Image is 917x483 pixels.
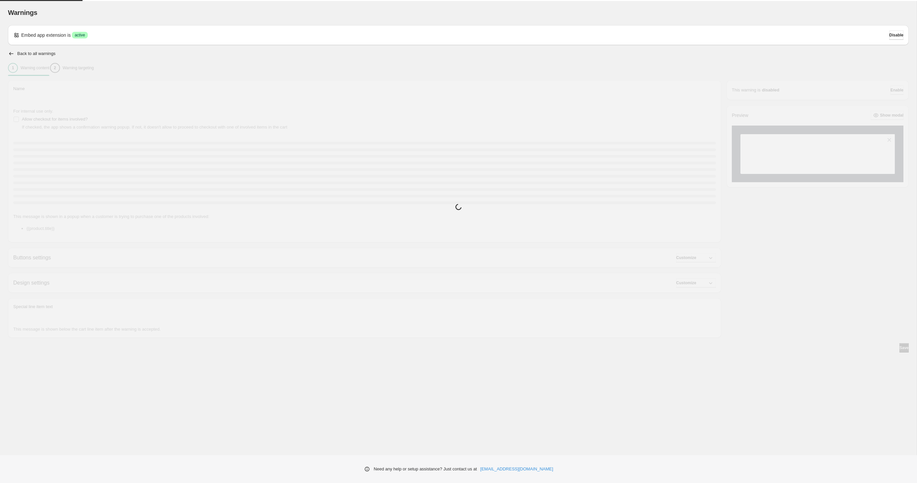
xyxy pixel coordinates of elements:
[889,32,903,38] span: Disable
[8,9,37,16] span: Warnings
[480,466,553,472] a: [EMAIL_ADDRESS][DOMAIN_NAME]
[75,32,85,38] span: active
[17,51,56,56] h2: Back to all warnings
[889,30,903,40] button: Disable
[21,32,71,38] p: Embed app extension is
